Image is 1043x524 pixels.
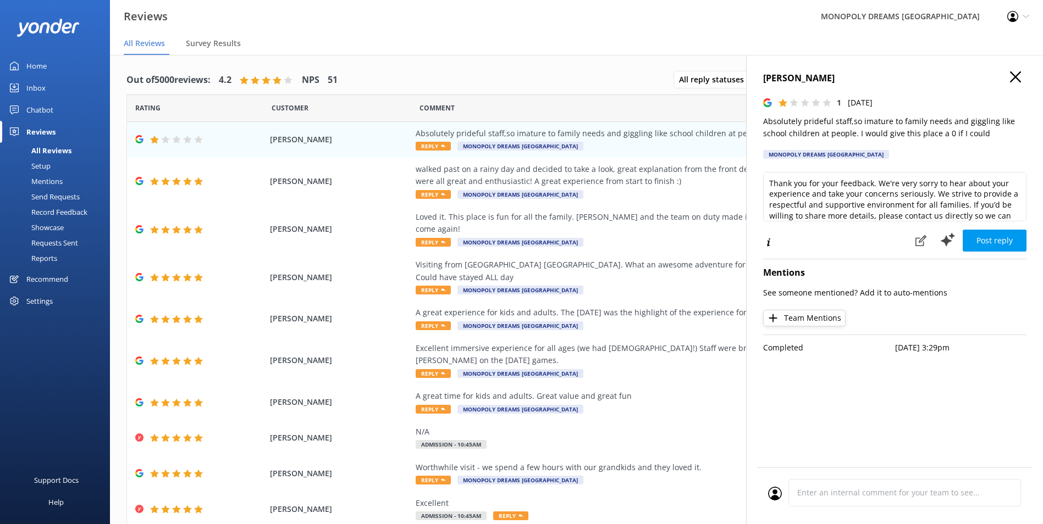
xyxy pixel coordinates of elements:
[416,321,451,330] span: Reply
[270,313,410,325] span: [PERSON_NAME]
[457,476,583,484] span: MONOPOLY DREAMS [GEOGRAPHIC_DATA]
[270,175,410,187] span: [PERSON_NAME]
[416,259,916,283] div: Visiting from [GEOGRAPHIC_DATA] [GEOGRAPHIC_DATA]. What an awesome adventure for this [DEMOGRAPHI...
[763,115,1027,140] p: Absolutely prideful staff,so imature to family needs and giggling like school children at people....
[272,103,308,113] span: Date
[416,306,916,319] div: A great experience for kids and adults. The [DATE] was the highlight of the experience for sure!
[416,286,451,294] span: Reply
[219,73,231,87] h4: 4.2
[416,142,451,150] span: Reply
[186,38,241,49] span: Survey Results
[416,426,916,438] div: N/A
[416,511,487,520] span: Admission - 10:45am
[26,55,47,77] div: Home
[124,8,168,25] h3: Reviews
[895,342,1027,354] p: [DATE] 3:29pm
[493,511,528,520] span: Reply
[416,190,451,199] span: Reply
[48,491,64,513] div: Help
[270,432,410,444] span: [PERSON_NAME]
[416,238,451,247] span: Reply
[26,121,56,143] div: Reviews
[7,174,63,189] div: Mentions
[416,163,916,188] div: walked past on a rainy day and decided to take a look, great explanation from the front desk and ...
[416,476,451,484] span: Reply
[7,189,80,204] div: Send Requests
[26,77,46,99] div: Inbox
[457,238,583,247] span: MONOPOLY DREAMS [GEOGRAPHIC_DATA]
[457,405,583,414] span: MONOPOLY DREAMS [GEOGRAPHIC_DATA]
[7,158,110,174] a: Setup
[416,497,916,509] div: Excellent
[7,220,64,235] div: Showcase
[416,461,916,473] div: Worthwhile visit - we spend a few hours with our grandkids and they loved it.
[416,342,916,367] div: Excellent immersive experience for all ages (we had [DEMOGRAPHIC_DATA]!) Staff were brilliant - s...
[768,487,782,500] img: user_profile.svg
[416,440,487,449] span: Admission - 10:45am
[270,354,410,366] span: [PERSON_NAME]
[457,286,583,294] span: MONOPOLY DREAMS [GEOGRAPHIC_DATA]
[7,189,110,204] a: Send Requests
[7,204,110,220] a: Record Feedback
[26,99,53,121] div: Chatbot
[7,220,110,235] a: Showcase
[16,19,80,37] img: yonder-white-logo.png
[270,223,410,235] span: [PERSON_NAME]
[270,503,410,515] span: [PERSON_NAME]
[837,97,841,108] span: 1
[963,230,1027,252] button: Post reply
[1010,71,1021,83] button: Close
[124,38,165,49] span: All Reviews
[416,405,451,414] span: Reply
[416,211,916,236] div: Loved it. This place is fun for all the family. [PERSON_NAME] and the team on duty made it an awe...
[457,369,583,378] span: MONOPOLY DREAMS [GEOGRAPHIC_DATA]
[270,467,410,480] span: [PERSON_NAME]
[679,74,750,86] span: All reply statuses
[270,271,410,283] span: [PERSON_NAME]
[7,158,51,174] div: Setup
[26,268,68,290] div: Recommend
[7,143,110,158] a: All Reviews
[763,287,1027,299] p: See someone mentioned? Add it to auto-mentions
[848,97,873,109] p: [DATE]
[7,235,110,250] a: Requests Sent
[7,204,87,220] div: Record Feedback
[34,469,79,491] div: Support Docs
[763,342,895,354] p: Completed
[763,310,846,326] button: Team Mentions
[763,150,889,159] div: MONOPOLY DREAMS [GEOGRAPHIC_DATA]
[7,235,78,250] div: Requests Sent
[763,172,1027,221] textarea: Thank you for your feedback. We're very sorry to hear about your experience and take your concern...
[302,73,319,87] h4: NPS
[457,190,583,199] span: MONOPOLY DREAMS [GEOGRAPHIC_DATA]
[457,321,583,330] span: MONOPOLY DREAMS [GEOGRAPHIC_DATA]
[416,127,916,140] div: Absolutely prideful staff,so imature to family needs and giggling like school children at people....
[328,73,338,87] h4: 51
[270,133,410,146] span: [PERSON_NAME]
[135,103,161,113] span: Date
[416,369,451,378] span: Reply
[420,103,455,113] span: Question
[270,396,410,408] span: [PERSON_NAME]
[7,250,57,266] div: Reports
[26,290,53,312] div: Settings
[126,73,211,87] h4: Out of 5000 reviews:
[763,71,1027,86] h4: [PERSON_NAME]
[416,390,916,402] div: A great time for kids and adults. Great value and great fun
[763,266,1027,280] h4: Mentions
[7,143,71,158] div: All Reviews
[457,142,583,150] span: MONOPOLY DREAMS [GEOGRAPHIC_DATA]
[7,250,110,266] a: Reports
[7,174,110,189] a: Mentions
